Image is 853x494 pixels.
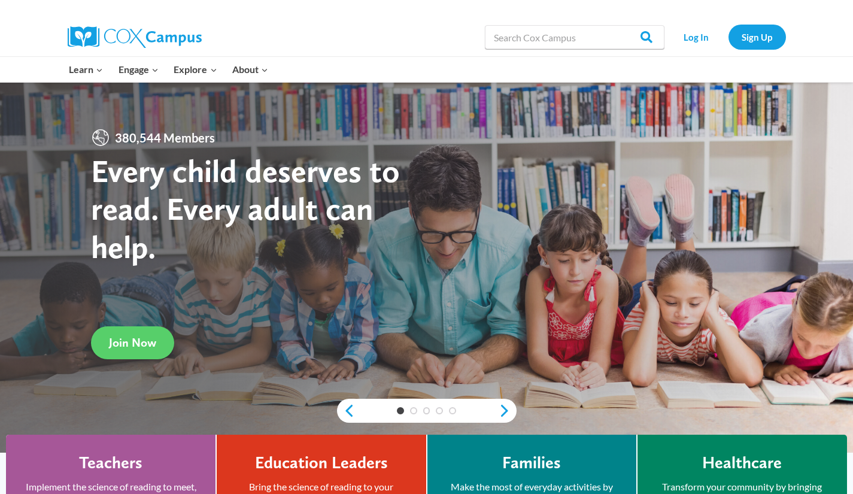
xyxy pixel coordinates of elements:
span: Learn [69,62,103,77]
nav: Secondary Navigation [670,25,786,49]
nav: Primary Navigation [62,57,276,82]
h4: Healthcare [702,453,782,473]
a: 1 [397,407,404,414]
a: next [499,404,517,418]
h4: Education Leaders [255,453,388,473]
span: Join Now [109,335,156,350]
span: About [232,62,268,77]
a: 5 [449,407,456,414]
a: 3 [423,407,430,414]
input: Search Cox Campus [485,25,664,49]
a: 4 [436,407,443,414]
a: 2 [410,407,417,414]
h4: Teachers [79,453,142,473]
a: previous [337,404,355,418]
div: content slider buttons [337,399,517,423]
span: Explore [174,62,217,77]
span: 380,544 Members [110,128,220,147]
span: Engage [119,62,159,77]
a: Join Now [91,326,174,359]
a: Sign Up [728,25,786,49]
img: Cox Campus [68,26,202,48]
strong: Every child deserves to read. Every adult can help. [91,151,400,266]
a: Log In [670,25,723,49]
h4: Families [502,453,561,473]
